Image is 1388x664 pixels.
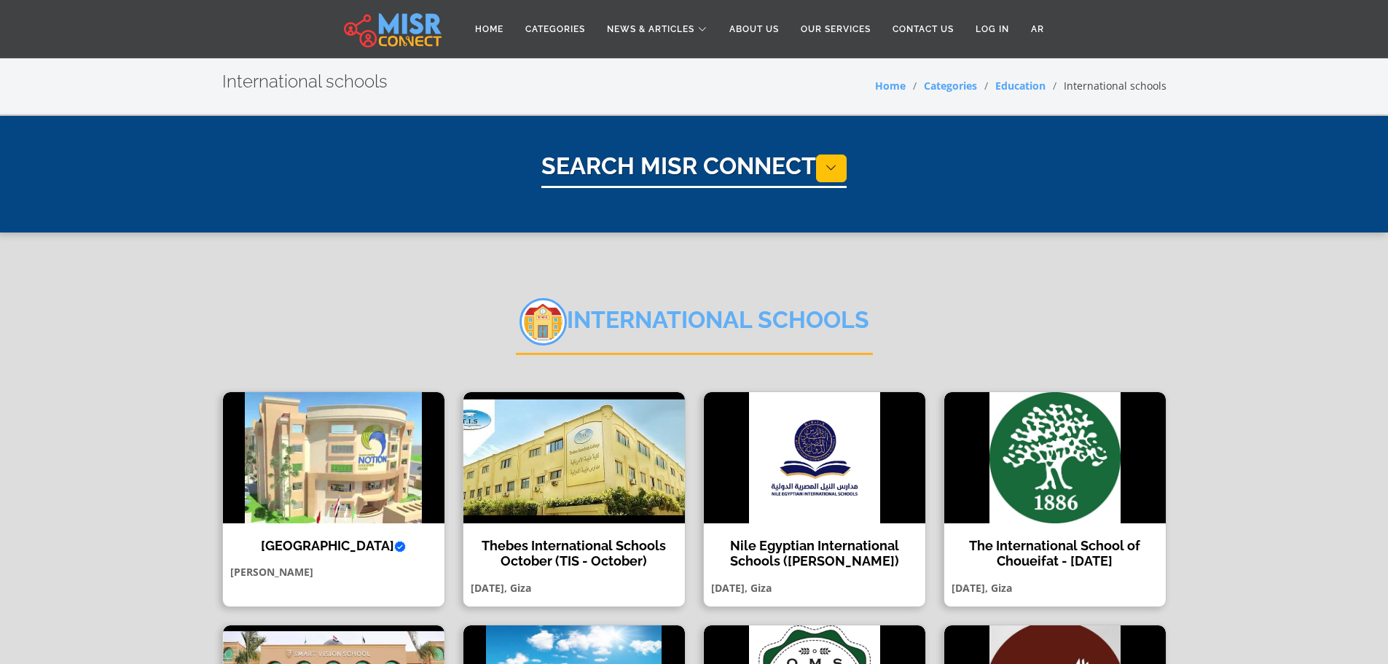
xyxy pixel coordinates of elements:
[463,392,685,523] img: Thebes International Schools October (TIS - October)
[541,152,847,188] h1: Search Misr Connect
[222,71,388,93] h2: International schools
[924,79,977,93] a: Categories
[944,580,1166,595] p: [DATE], Giza
[882,15,965,43] a: Contact Us
[344,11,442,47] img: main.misr_connect
[704,392,925,523] img: Nile Egyptian International Schools (NEIS)
[234,538,434,554] h4: [GEOGRAPHIC_DATA]
[474,538,674,569] h4: Thebes International Schools October (TIS - October)
[596,15,718,43] a: News & Articles
[464,15,514,43] a: Home
[223,564,444,579] p: [PERSON_NAME]
[223,392,444,523] img: Notion International School
[519,298,567,345] img: dtQR6zPId4JF6BrwTp9d.webp
[454,391,694,607] a: Thebes International Schools October (TIS - October) Thebes International Schools October (TIS - ...
[694,391,935,607] a: Nile Egyptian International Schools (NEIS) Nile Egyptian International Schools ([PERSON_NAME]) [D...
[607,23,694,36] span: News & Articles
[704,580,925,595] p: [DATE], Giza
[213,391,454,607] a: Notion International School [GEOGRAPHIC_DATA] [PERSON_NAME]
[965,15,1020,43] a: Log in
[955,538,1155,569] h4: The International School of Choueifat - [DATE]
[1046,78,1167,93] li: International schools
[790,15,882,43] a: Our Services
[995,79,1046,93] a: Education
[1020,15,1055,43] a: AR
[715,538,914,569] h4: Nile Egyptian International Schools ([PERSON_NAME])
[514,15,596,43] a: Categories
[516,298,873,355] h2: International schools
[463,580,685,595] p: [DATE], Giza
[394,541,406,552] svg: Verified account
[875,79,906,93] a: Home
[935,391,1175,607] a: The International School of Choueifat - 6th of October The International School of Choueifat - [D...
[944,392,1166,523] img: The International School of Choueifat - 6th of October
[718,15,790,43] a: About Us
